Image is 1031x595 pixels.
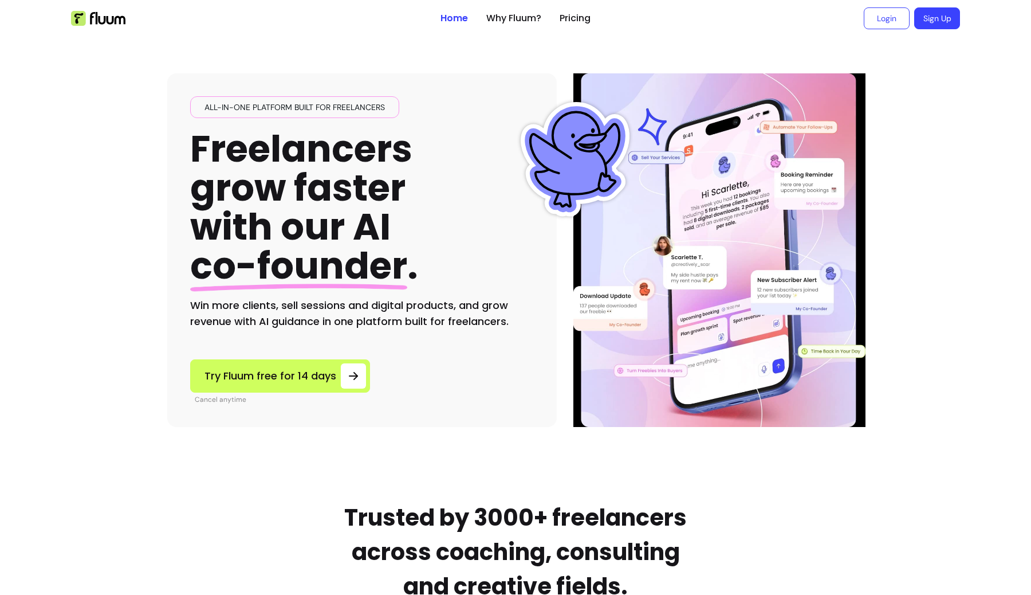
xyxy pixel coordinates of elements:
img: Fluum Duck sticker [518,102,632,217]
img: Fluum Logo [71,11,125,26]
h2: Win more clients, sell sessions and digital products, and grow revenue with AI guidance in one pl... [190,297,534,330]
a: Home [440,11,468,25]
a: Why Fluum? [486,11,541,25]
h1: Freelancers grow faster with our AI . [190,130,418,286]
a: Login [864,7,910,29]
p: Cancel anytime [195,395,370,404]
a: Sign Up [914,7,960,29]
img: Illustration of Fluum AI Co-Founder on a smartphone, showing solo business performance insights s... [575,73,864,427]
a: Try Fluum free for 14 days [190,359,370,393]
a: Pricing [560,11,591,25]
span: Try Fluum free for 14 days [204,368,336,384]
span: co-founder [190,240,407,291]
span: All-in-one platform built for freelancers [200,101,389,113]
